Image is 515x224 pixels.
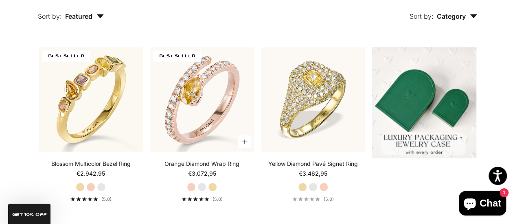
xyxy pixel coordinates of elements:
[292,197,320,201] div: 5.0 out of 5.0 stars
[51,160,131,168] a: Blossom Multicolor Bezel Ring
[268,160,358,168] a: Yellow Diamond Pavé Signet Ring
[456,191,508,217] inbox-online-store-chat: Shopify online store chat
[164,160,239,168] a: Orange Diamond Wrap Ring
[101,196,112,202] span: (5.0)
[261,47,366,152] a: #YellowGold #WhiteGold #RoseGold
[42,50,90,62] span: BEST SELLER
[38,12,62,20] span: Sort by:
[410,12,434,20] span: Sort by:
[70,196,112,202] a: 5.0 out of 5.0 stars(5.0)
[261,47,366,152] img: #YellowGold
[8,204,50,224] div: GET 10% Off
[188,170,216,178] sale-price: €3.072,95
[437,12,477,20] span: Category
[213,196,223,202] span: (5.0)
[323,196,333,202] span: (5.0)
[153,50,201,62] span: BEST SELLER
[299,170,327,178] sale-price: €3.462,95
[182,197,209,201] div: 5.0 out of 5.0 stars
[39,47,143,152] img: #YellowGold
[182,196,223,202] a: 5.0 out of 5.0 stars(5.0)
[70,197,98,201] div: 5.0 out of 5.0 stars
[292,196,333,202] a: 5.0 out of 5.0 stars(5.0)
[150,47,254,152] img: #RoseGold
[65,12,104,20] span: Featured
[77,170,105,178] sale-price: €2.942,95
[12,213,47,217] span: GET 10% Off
